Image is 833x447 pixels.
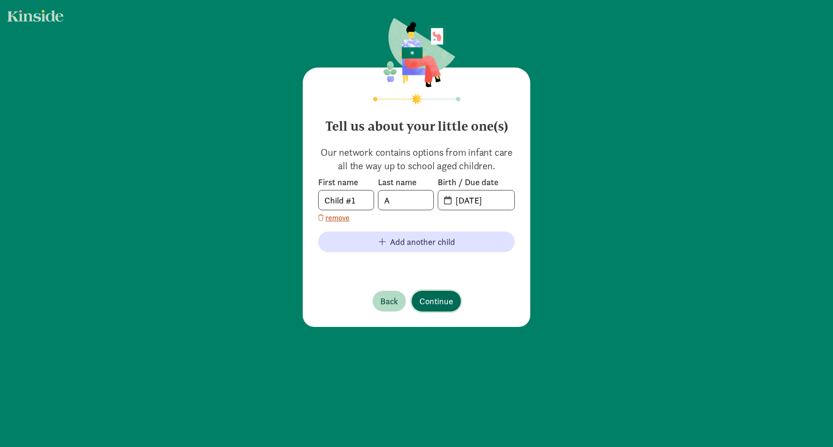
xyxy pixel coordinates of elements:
label: Birth / Due date [438,176,515,188]
h4: Tell us about your little one(s) [318,111,515,134]
input: MM-DD-YYYY [450,190,514,210]
span: Back [380,295,398,308]
span: Add another child [390,235,455,248]
button: Back [373,291,406,312]
button: Continue [412,291,461,312]
span: remove [325,212,349,224]
label: Last name [378,176,434,188]
p: Our network contains options from infant care all the way up to school aged children. [318,146,515,173]
label: First name [318,176,374,188]
button: Add another child [318,231,515,252]
button: remove [318,212,349,224]
span: Continue [419,295,453,308]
